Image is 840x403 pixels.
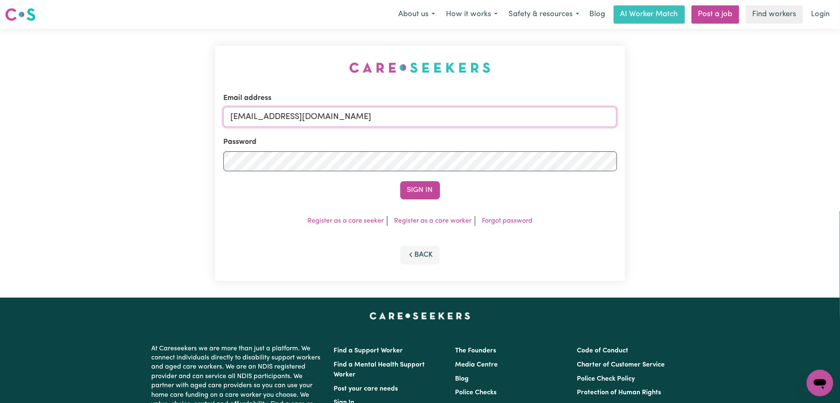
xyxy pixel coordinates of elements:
a: Post your care needs [334,386,398,392]
iframe: Button to launch messaging window [807,370,833,396]
button: How it works [441,6,503,23]
a: The Founders [455,347,496,354]
a: Find a Support Worker [334,347,403,354]
a: Police Check Policy [577,376,635,382]
a: Charter of Customer Service [577,362,665,368]
a: Protection of Human Rights [577,389,661,396]
button: Sign In [400,181,440,199]
a: Blog [585,5,610,24]
button: Back [400,246,440,264]
a: Police Checks [455,389,497,396]
a: Find a Mental Health Support Worker [334,362,425,378]
input: Email address [223,107,617,127]
img: Careseekers logo [5,7,36,22]
a: Blog [455,376,469,382]
a: Code of Conduct [577,347,628,354]
a: Find workers [746,5,803,24]
a: AI Worker Match [614,5,685,24]
button: About us [393,6,441,23]
label: Password [223,137,257,148]
a: Forgot password [482,218,533,224]
a: Register as a care seeker [307,218,384,224]
a: Login [806,5,835,24]
button: Safety & resources [503,6,585,23]
label: Email address [223,93,271,104]
a: Post a job [692,5,739,24]
a: Register as a care worker [394,218,472,224]
a: Media Centre [455,362,498,368]
a: Careseekers home page [370,313,470,319]
a: Careseekers logo [5,5,36,24]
